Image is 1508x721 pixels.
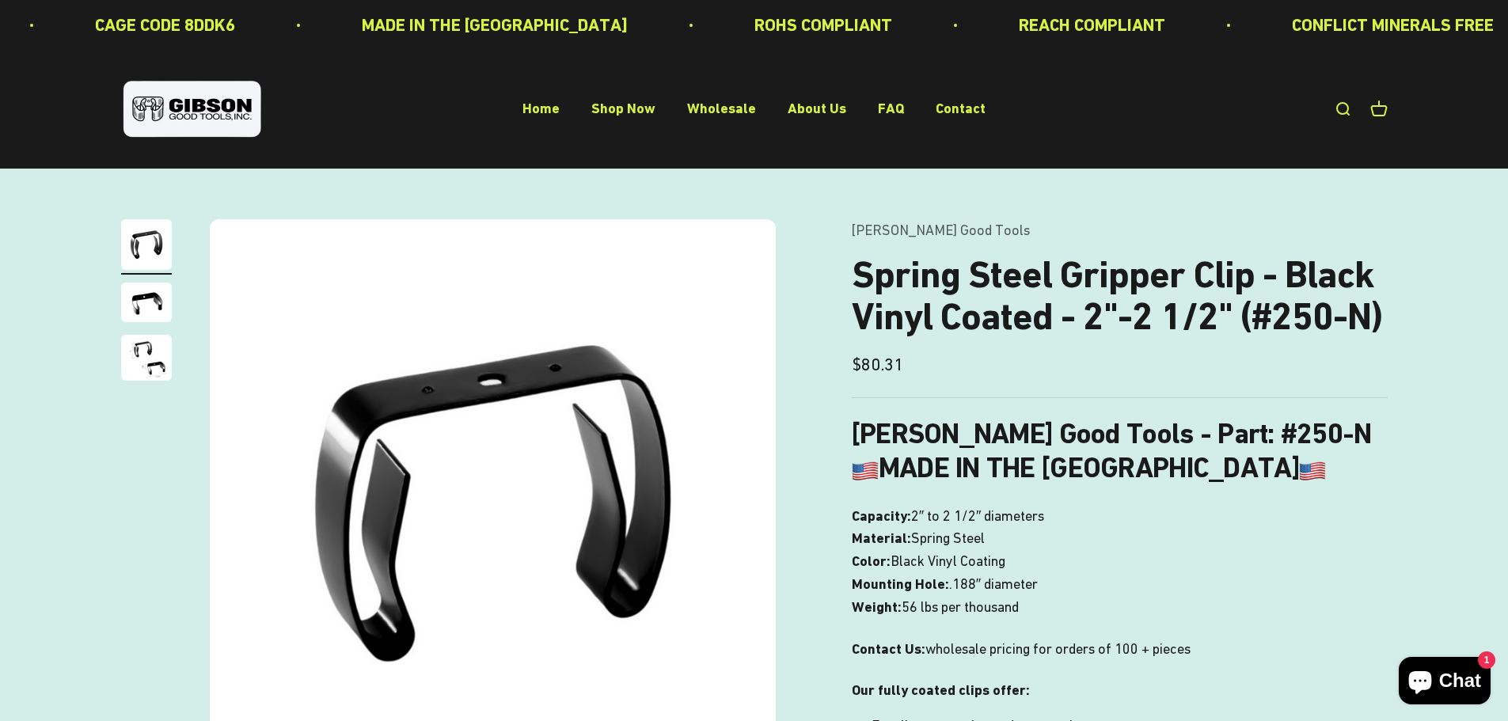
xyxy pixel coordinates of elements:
button: Go to item 3 [121,335,172,385]
button: Go to item 2 [121,283,172,327]
a: Home [522,101,560,117]
b: Color: [852,552,891,569]
a: About Us [788,101,846,117]
span: Spring Steel [911,527,985,550]
p: CONFLICT MINERALS FREE [1292,11,1494,39]
p: MADE IN THE [GEOGRAPHIC_DATA] [362,11,628,39]
b: Mounting Hole: [852,575,949,592]
sale-price: $80.31 [852,351,903,378]
b: Capacity: [852,507,911,524]
a: Contact [936,101,986,117]
span: 56 lbs per thousand [902,596,1019,619]
p: wholesale pricing for orders of 100 + pieces [852,638,1388,661]
a: Wholesale [687,101,756,117]
img: close up of a spring steel gripper clip, tool clip, durable, secure holding, Excellent corrosion ... [121,335,172,381]
button: Go to item 1 [121,219,172,275]
span: Black Vinyl Coating [891,550,1005,573]
strong: Our fully coated clips offer: [852,681,1030,698]
p: ROHS COMPLIANT [754,11,892,39]
b: Weight: [852,598,902,615]
img: close up of a spring steel gripper clip, tool clip, durable, secure holding, Excellent corrosion ... [121,283,172,322]
b: [PERSON_NAME] Good Tools - Part: #250-N [852,417,1372,450]
b: Material: [852,529,911,546]
span: .188″ diameter [949,573,1038,596]
img: Gripper clip, made & shipped from the USA! [121,219,172,270]
inbox-online-store-chat: Shopify online store chat [1394,657,1495,708]
h1: Spring Steel Gripper Clip - Black Vinyl Coated - 2"-2 1/2" (#250-N) [852,254,1388,338]
a: Shop Now [591,101,655,117]
strong: Contact Us: [852,640,925,657]
p: REACH COMPLIANT [1019,11,1165,39]
a: FAQ [878,101,904,117]
span: 2″ to 2 1/2″ diameters [911,505,1045,528]
p: CAGE CODE 8DDK6 [95,11,235,39]
a: [PERSON_NAME] Good Tools [852,222,1030,238]
b: MADE IN THE [GEOGRAPHIC_DATA] [852,451,1326,484]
